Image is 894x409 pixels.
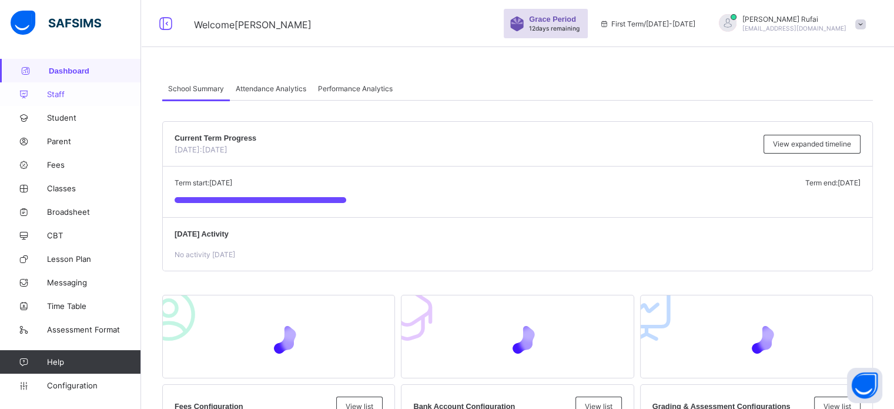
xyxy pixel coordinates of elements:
span: session/term information [600,19,695,28]
span: Configuration [47,381,140,390]
span: Help [47,357,140,367]
span: Grace Period [529,15,576,24]
span: Fees [47,160,141,169]
span: Student [47,113,141,122]
span: Welcome [PERSON_NAME] [194,19,312,31]
span: View expanded timeline [773,139,851,148]
span: Term end: [DATE] [805,178,860,187]
img: sticker-purple.71386a28dfed39d6af7621340158ba97.svg [510,16,524,31]
span: Performance Analytics [318,84,393,93]
span: CBT [47,231,141,240]
span: Time Table [47,301,141,311]
span: Assessment Format [47,325,141,334]
span: Parent [47,137,141,146]
span: Attendance Analytics [236,84,306,93]
span: Broadsheet [47,207,141,217]
span: 12 days remaining [529,25,580,32]
span: Classes [47,184,141,193]
img: safsims [11,11,101,35]
div: AbiodunRufai [707,14,872,34]
span: Staff [47,89,141,99]
span: [PERSON_NAME] Rufai [742,15,846,24]
span: Term start: [DATE] [175,178,232,187]
span: Messaging [47,278,141,287]
span: [EMAIL_ADDRESS][DOMAIN_NAME] [742,25,846,32]
span: Dashboard [49,66,141,75]
span: [DATE] Activity [175,230,860,238]
button: Open asap [847,368,882,403]
span: No activity [DATE] [175,250,235,259]
span: Lesson Plan [47,254,141,264]
span: Current Term Progress [175,134,758,142]
span: [DATE]: [DATE] [175,145,227,154]
span: School Summary [168,84,224,93]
